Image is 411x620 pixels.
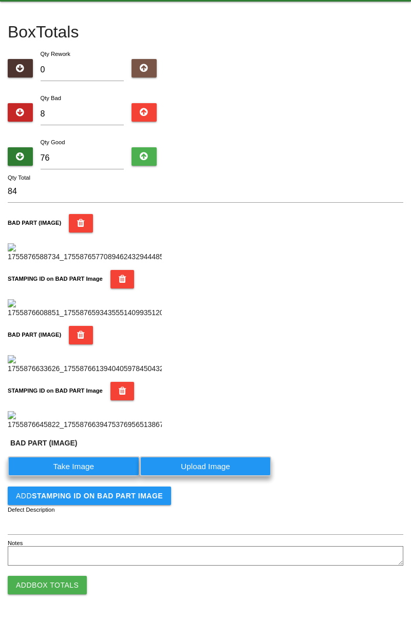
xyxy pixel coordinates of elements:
[41,139,65,145] label: Qty Good
[8,411,162,430] img: 1755876645822_17558766394753769565138676728790.jpg
[8,332,61,338] b: BAD PART (IMAGE)
[8,487,171,505] button: AddSTAMPING ID on BAD PART Image
[140,456,272,476] label: Upload Image
[110,270,135,288] button: STAMPING ID on BAD PART Image
[8,299,162,318] img: 1755876608851_17558765934355514099351201560516.jpg
[8,387,103,394] b: STAMPING ID on BAD PART Image
[8,243,162,262] img: 1755876588734_1755876577089462432944485551127.jpg
[8,539,23,548] label: Notes
[8,173,30,182] label: Qty Total
[8,456,140,476] label: Take Image
[8,506,55,514] label: Defect Description
[8,23,403,41] h4: Box Totals
[8,355,162,374] img: 1755876633626_17558766139404059784504325457056.jpg
[110,382,135,400] button: STAMPING ID on BAD PART Image
[8,220,61,226] b: BAD PART (IMAGE)
[41,51,70,57] label: Qty Rework
[32,492,163,500] b: STAMPING ID on BAD PART Image
[10,439,77,447] b: BAD PART (IMAGE)
[41,95,61,101] label: Qty Bad
[8,276,103,282] b: STAMPING ID on BAD PART Image
[69,214,93,232] button: BAD PART (IMAGE)
[8,576,87,594] button: AddBox Totals
[69,326,93,344] button: BAD PART (IMAGE)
